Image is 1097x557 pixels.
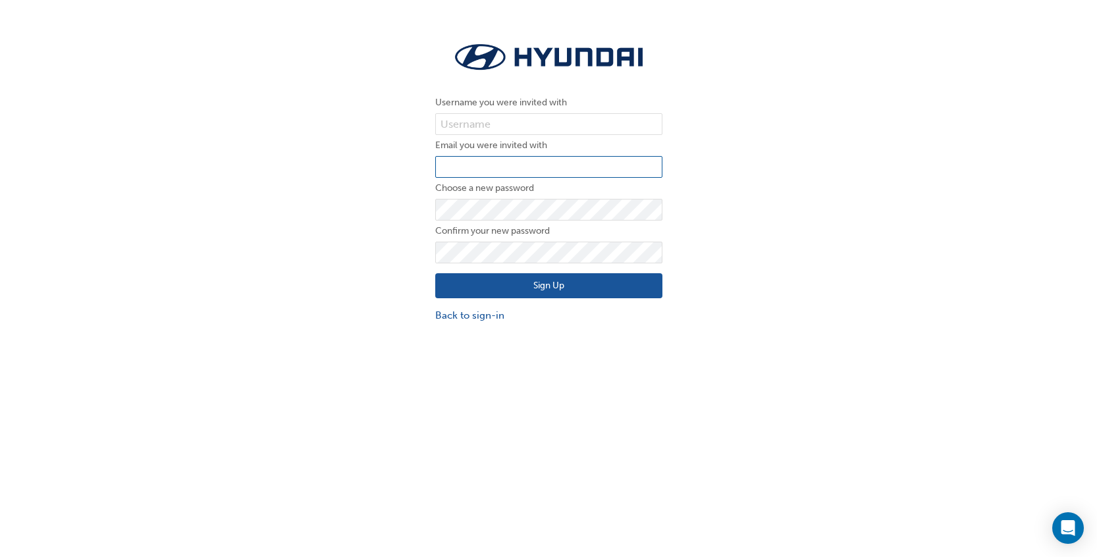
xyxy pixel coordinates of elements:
[435,223,662,239] label: Confirm your new password
[435,138,662,153] label: Email you were invited with
[435,273,662,298] button: Sign Up
[1052,512,1084,544] div: Open Intercom Messenger
[435,308,662,323] a: Back to sign-in
[435,113,662,136] input: Username
[435,95,662,111] label: Username you were invited with
[435,40,662,75] img: Trak
[435,180,662,196] label: Choose a new password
